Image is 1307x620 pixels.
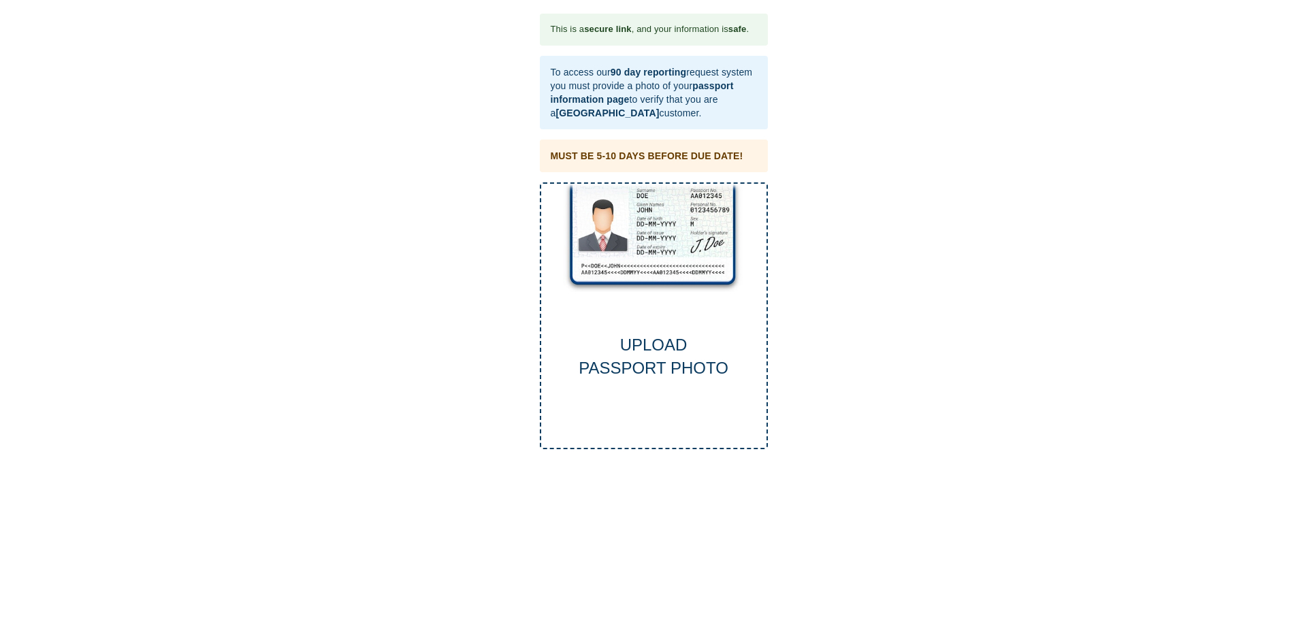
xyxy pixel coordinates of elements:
div: MUST BE 5-10 DAYS BEFORE DUE DATE! [551,149,743,163]
b: 90 day reporting [611,67,686,78]
div: This is a , and your information is . [551,18,749,42]
b: secure link [584,24,631,34]
div: UPLOAD PASSPORT PHOTO [541,333,767,380]
b: safe [728,24,747,34]
b: passport information page [551,80,734,105]
div: To access our request system you must provide a photo of your to verify that you are a customer. [551,60,757,125]
b: [GEOGRAPHIC_DATA] [555,108,659,118]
